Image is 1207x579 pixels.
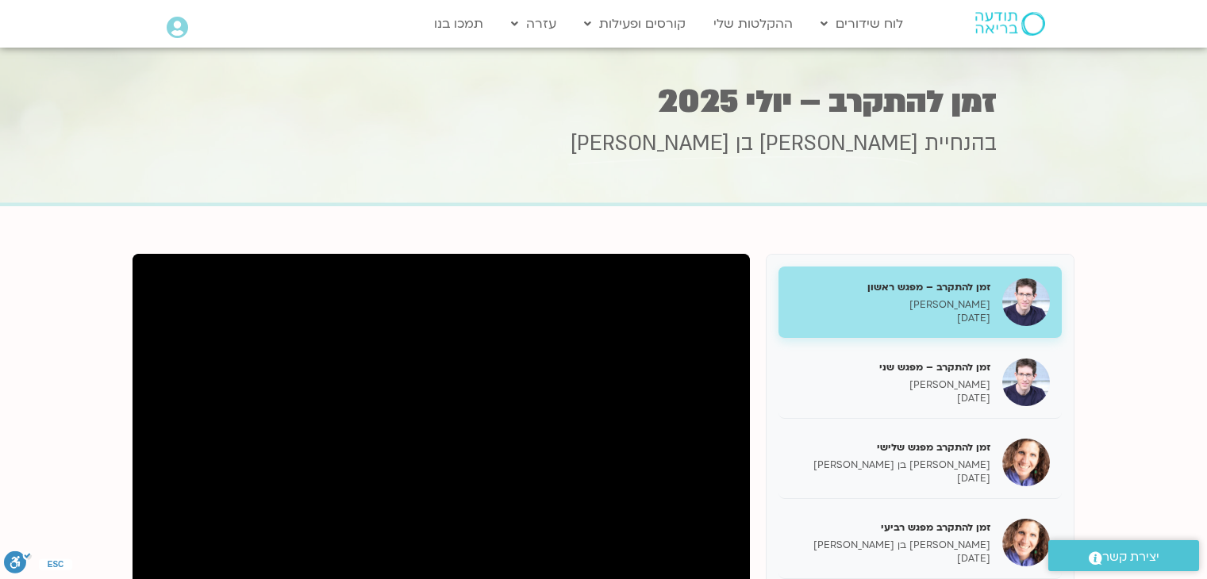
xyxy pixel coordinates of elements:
a: קורסים ופעילות [576,9,694,39]
a: לוח שידורים [813,9,911,39]
p: [DATE] [790,392,990,405]
img: זמן להתקרב מפגש רביעי [1002,519,1050,566]
p: [DATE] [790,472,990,485]
h5: זמן להתקרב – מפגש ראשון [790,280,990,294]
a: ההקלטות שלי [705,9,801,39]
img: תודעה בריאה [975,12,1045,36]
h5: זמן להתקרב מפגש רביעי [790,520,990,535]
p: [DATE] [790,312,990,325]
img: זמן להתקרב מפגש שלישי [1002,439,1050,486]
p: [PERSON_NAME] [790,378,990,392]
h1: זמן להתקרב – יולי 2025 [211,86,997,117]
p: [PERSON_NAME] בן [PERSON_NAME] [790,539,990,552]
p: [PERSON_NAME] בן [PERSON_NAME] [790,458,990,472]
h5: זמן להתקרב – מפגש שני [790,360,990,374]
span: בהנחיית [924,129,997,158]
p: [DATE] [790,552,990,566]
img: זמן להתקרב – מפגש ראשון [1002,278,1050,326]
a: יצירת קשר [1048,540,1199,571]
h5: זמן להתקרב מפגש שלישי [790,440,990,454]
img: זמן להתקרב – מפגש שני [1002,359,1050,406]
a: תמכו בנו [426,9,491,39]
a: עזרה [503,9,564,39]
span: יצירת קשר [1102,546,1159,568]
p: [PERSON_NAME] [790,298,990,312]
